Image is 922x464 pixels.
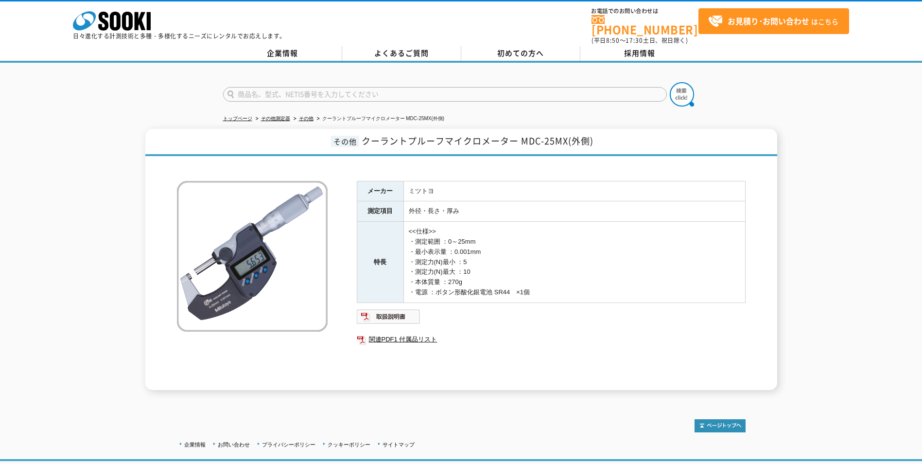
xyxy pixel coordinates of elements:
[177,181,328,332] img: クーラントプルーフマイクロメーター MDC-25MX(外側)
[362,134,593,147] span: クーラントプルーフマイクロメーター MDC-25MX(外側)
[626,36,643,45] span: 17:30
[184,442,206,447] a: 企業情報
[315,114,445,124] li: クーラントプルーフマイクロメーター MDC-25MX(外側)
[299,116,313,121] a: その他
[403,181,745,201] td: ミツトヨ
[728,15,809,27] strong: お見積り･お問い合わせ
[591,8,698,14] span: お電話でのお問い合わせは
[357,333,746,346] a: 関連PDF1 付属品リスト
[261,116,290,121] a: その他測定器
[328,442,370,447] a: クッキーポリシー
[383,442,415,447] a: サイトマップ
[223,87,667,102] input: 商品名、型式、NETIS番号を入力してください
[357,201,403,222] th: 測定項目
[591,36,688,45] span: (平日 ～ 土日、祝日除く)
[606,36,620,45] span: 8:50
[223,46,342,61] a: 企業情報
[331,136,359,147] span: その他
[357,181,403,201] th: メーカー
[223,116,252,121] a: トップページ
[591,15,698,35] a: [PHONE_NUMBER]
[218,442,250,447] a: お問い合わせ
[403,222,745,303] td: <<仕様>> ・測定範囲 ：0～25mm ・最小表示量 ：0.001mm ・測定力(N)最小 ：5 ・測定力(N)最大 ：10 ・本体質量 ：270g ・電源 ：ボタン形酸化銀電池 SR44 ×1個
[698,8,849,34] a: お見積り･お問い合わせはこちら
[497,48,544,58] span: 初めての方へ
[461,46,580,61] a: 初めての方へ
[357,315,420,322] a: 取扱説明書
[342,46,461,61] a: よくあるご質問
[73,33,286,39] p: 日々進化する計測技術と多種・多様化するニーズにレンタルでお応えします。
[580,46,699,61] a: 採用情報
[670,82,694,107] img: btn_search.png
[357,222,403,303] th: 特長
[708,14,838,29] span: はこちら
[403,201,745,222] td: 外径・長さ・厚み
[262,442,315,447] a: プライバシーポリシー
[695,419,746,432] img: トップページへ
[357,309,420,324] img: 取扱説明書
